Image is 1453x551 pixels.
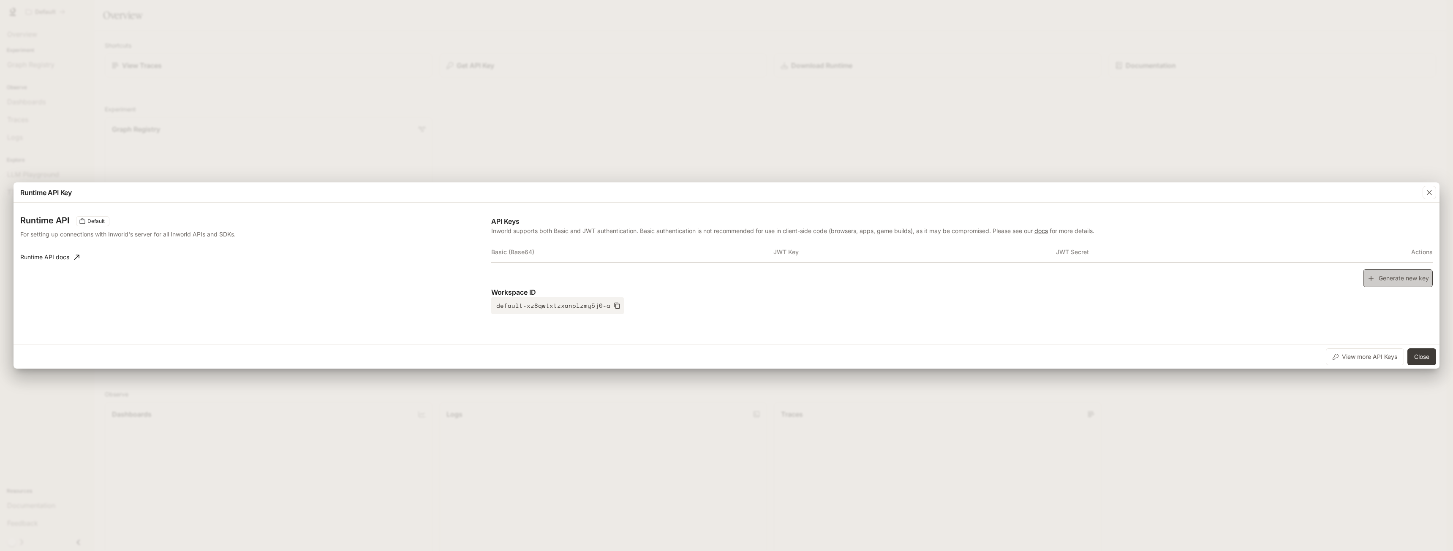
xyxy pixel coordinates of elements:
[773,242,1056,262] th: JWT Key
[1056,242,1339,262] th: JWT Secret
[491,242,774,262] th: Basic (Base64)
[1326,348,1404,365] button: View more API Keys
[1339,242,1433,262] th: Actions
[76,216,109,226] div: These keys will apply to your current workspace only
[491,287,1433,297] p: Workspace ID
[1407,348,1436,365] button: Close
[84,217,108,225] span: Default
[17,249,83,266] a: Runtime API docs
[20,216,69,225] h3: Runtime API
[1034,227,1048,234] a: docs
[20,187,72,198] p: Runtime API Key
[1363,269,1433,288] button: Generate new key
[20,230,368,239] p: For setting up connections with Inworld's server for all Inworld APIs and SDKs.
[491,226,1433,235] p: Inworld supports both Basic and JWT authentication. Basic authentication is not recommended for u...
[491,216,1433,226] p: API Keys
[491,297,624,314] button: default-xz8qwtxtzxanplzmy5j0-a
